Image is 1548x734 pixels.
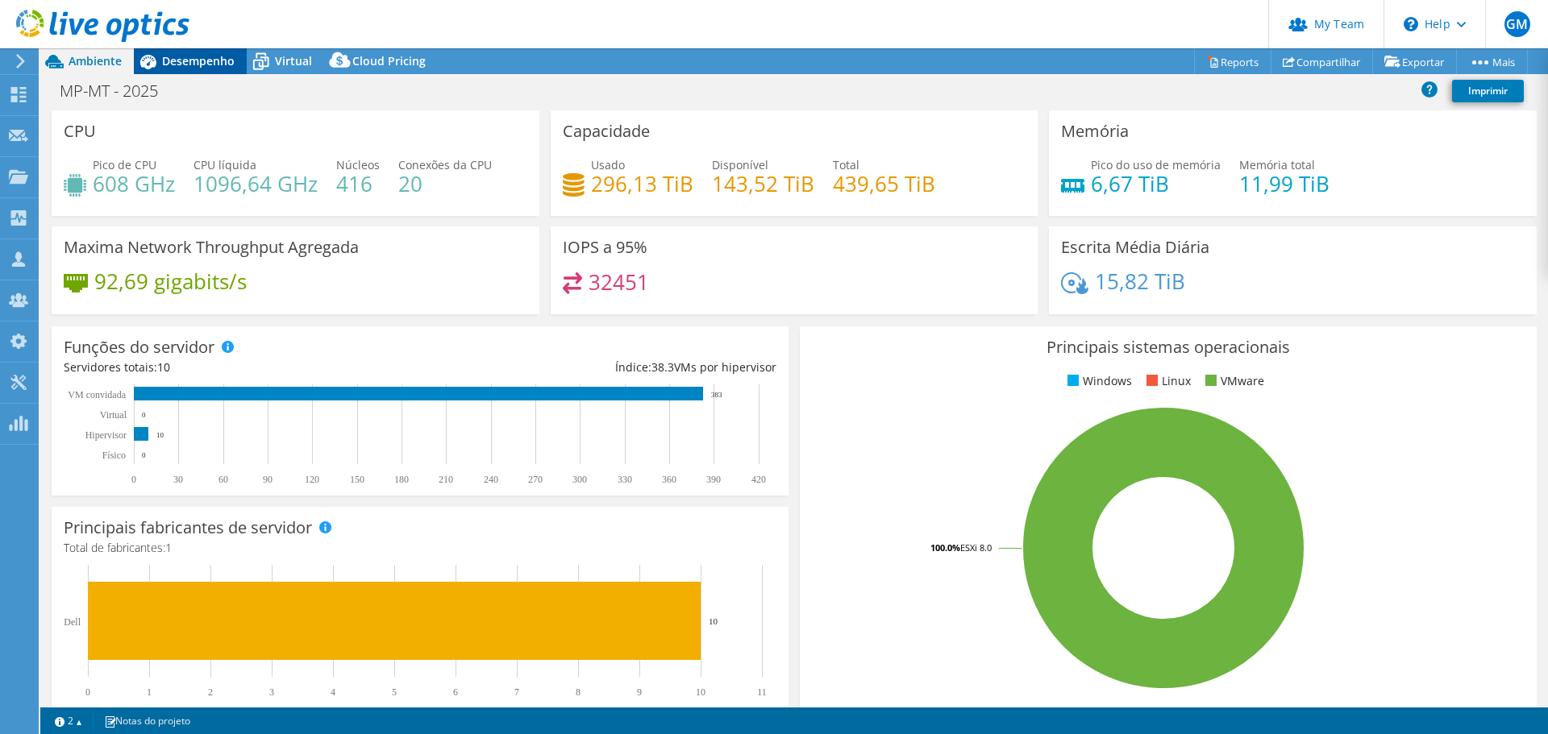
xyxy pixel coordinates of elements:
[1194,49,1271,74] a: Reports
[352,53,426,68] span: Cloud Pricing
[1271,49,1373,74] a: Compartilhar
[142,451,146,459] text: 0
[64,519,312,537] h3: Principais fabricantes de servidor
[1372,49,1457,74] a: Exportar
[394,474,409,485] text: 180
[147,686,152,698] text: 1
[131,474,136,485] text: 0
[44,711,94,731] a: 2
[93,175,175,193] h4: 608 GHz
[484,474,498,485] text: 240
[1404,17,1418,31] svg: \n
[751,474,766,485] text: 420
[64,338,214,356] h3: Funções do servidor
[64,359,420,376] div: Servidores totais:
[1095,272,1185,290] h4: 15,82 TiB
[350,474,364,485] text: 150
[100,409,127,421] text: Virtual
[709,616,718,626] text: 10
[439,474,453,485] text: 210
[336,157,380,172] span: Núcleos
[1452,80,1524,102] a: Imprimir
[696,686,705,698] text: 10
[591,157,625,172] span: Usado
[514,686,519,698] text: 7
[263,474,273,485] text: 90
[662,474,676,485] text: 360
[193,175,318,193] h4: 1096,64 GHz
[165,540,172,555] span: 1
[68,389,126,400] text: VM convidada
[157,359,170,375] span: 10
[637,686,642,698] text: 9
[398,157,492,172] span: Conexões da CPU
[563,122,650,140] h3: Capacidade
[142,411,146,419] text: 0
[833,175,935,193] h4: 439,65 TiB
[64,616,81,628] text: Dell
[331,686,335,698] text: 4
[102,450,126,461] tspan: Físico
[93,711,202,731] a: Notas do projeto
[1091,157,1221,172] span: Pico do uso de memória
[305,474,319,485] text: 120
[1061,238,1209,256] h3: Escrita Média Diária
[1142,372,1191,390] li: Linux
[930,541,960,554] tspan: 100.0%
[1091,175,1221,193] h4: 6,67 TiB
[960,541,992,554] tspan: ESXi 8.0
[85,686,90,698] text: 0
[64,539,776,557] h4: Total de fabricantes:
[1063,372,1132,390] li: Windows
[589,273,649,291] h4: 32451
[712,175,814,193] h4: 143,52 TiB
[706,474,721,485] text: 390
[208,686,213,698] text: 2
[420,359,776,376] div: Índice: VMs por hipervisor
[85,429,127,441] text: Hipervisor
[453,686,458,698] text: 6
[757,686,767,698] text: 11
[69,53,122,68] span: Ambiente
[1201,372,1264,390] li: VMware
[336,175,380,193] h4: 416
[812,338,1525,356] h3: Principais sistemas operacionais
[64,122,96,140] h3: CPU
[392,686,397,698] text: 5
[94,272,247,290] h4: 92,69 gigabits/s
[591,175,693,193] h4: 296,13 TiB
[193,157,256,172] span: CPU líquida
[833,157,859,172] span: Total
[1456,49,1528,74] a: Mais
[218,474,228,485] text: 60
[618,474,632,485] text: 330
[563,238,647,256] h3: IOPS a 95%
[269,686,274,698] text: 3
[93,157,156,172] span: Pico de CPU
[52,82,183,100] h1: MP-MT - 2025
[173,474,183,485] text: 30
[398,175,492,193] h4: 20
[1061,122,1129,140] h3: Memória
[162,53,235,68] span: Desempenho
[528,474,543,485] text: 270
[651,359,674,375] span: 38.3
[156,431,164,439] text: 10
[64,238,359,256] h3: Maxima Network Throughput Agregada
[1239,175,1330,193] h4: 11,99 TiB
[576,686,580,698] text: 8
[1504,11,1530,37] span: GM
[711,391,722,399] text: 383
[712,157,768,172] span: Disponível
[1239,157,1315,172] span: Memória total
[572,474,587,485] text: 300
[275,53,312,68] span: Virtual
